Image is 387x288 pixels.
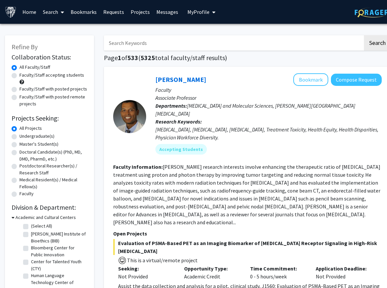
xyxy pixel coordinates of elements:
b: Departments: [155,102,187,109]
p: Opportunity Type: [184,265,240,272]
label: Center for Talented Youth (CTY) [31,258,86,272]
div: [MEDICAL_DATA], [MEDICAL_DATA], [MEDICAL_DATA], Treatment Toxicity, Health Equity, Health Dispari... [155,126,382,141]
div: 0 - 5 hours/week [245,265,311,280]
div: Not Provided [118,272,174,280]
fg-read-more: [PERSON_NAME] research interests involve enhancing the therapeutic ratio of [MEDICAL_DATA] treatm... [113,163,380,226]
img: Johns Hopkins University Logo [5,6,16,18]
span: 1 [118,54,121,62]
span: My Profile [187,9,210,15]
h2: Division & Department: [12,203,87,211]
p: Faculty [155,86,382,94]
label: All Projects [19,125,42,132]
label: Doctoral Candidate(s) (PhD, MD, DMD, PharmD, etc.) [19,149,87,162]
label: All Faculty/Staff [19,64,50,71]
label: Faculty/Staff with posted projects [19,86,87,92]
label: Undergraduate(s) [19,133,54,140]
h2: Collaboration Status: [12,53,87,61]
label: Faculty/Staff accepting students [19,72,84,79]
button: Add Curtiland Deville to Bookmarks [293,73,328,86]
button: Compose Request to Curtiland Deville [331,74,382,86]
p: Seeking: [118,265,174,272]
label: [PERSON_NAME] Institute of Bioethics (BIB) [31,231,86,244]
label: Faculty/Staff with posted remote projects [19,93,87,107]
p: Associate Professor [155,94,382,102]
div: Academic Credit [179,265,245,280]
mat-chip: Accepting Students [155,144,207,155]
label: Bloomberg Center for Public Innovation [31,244,86,258]
a: Bookmarks [67,0,100,23]
label: Master's Student(s) [19,141,58,148]
span: Refine By [12,43,38,51]
label: (Select All) [31,223,52,230]
div: Not Provided [311,265,377,280]
p: Time Commitment: [250,265,306,272]
label: Medical Resident(s) / Medical Fellow(s) [19,176,87,190]
a: Requests [100,0,127,23]
label: Faculty [19,190,34,197]
a: Home [19,0,40,23]
b: Faculty Information: [113,163,163,170]
b: Research Keywords: [155,118,202,125]
h3: Academic and Cultural Centers [16,214,76,221]
p: Application Deadline: [316,265,372,272]
span: 533 [127,54,138,62]
span: Evaluation of PSMA-Based PET as an Imaging Biomarker of [MEDICAL_DATA] Receptor Signaling in High... [113,239,382,255]
input: Search Keywords [104,35,363,51]
p: Open Projects [113,230,382,237]
a: Projects [127,0,153,23]
a: Messages [153,0,181,23]
h2: Projects Seeking: [12,114,87,122]
a: Search [40,0,67,23]
span: [MEDICAL_DATA] and Molecular Sciences, [PERSON_NAME][GEOGRAPHIC_DATA][MEDICAL_DATA] [155,102,355,117]
span: This is a virtual/remote project [126,257,198,264]
iframe: Chat [5,258,28,283]
a: [PERSON_NAME] [155,75,206,84]
span: 5325 [141,54,155,62]
label: Postdoctoral Researcher(s) / Research Staff [19,162,87,176]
